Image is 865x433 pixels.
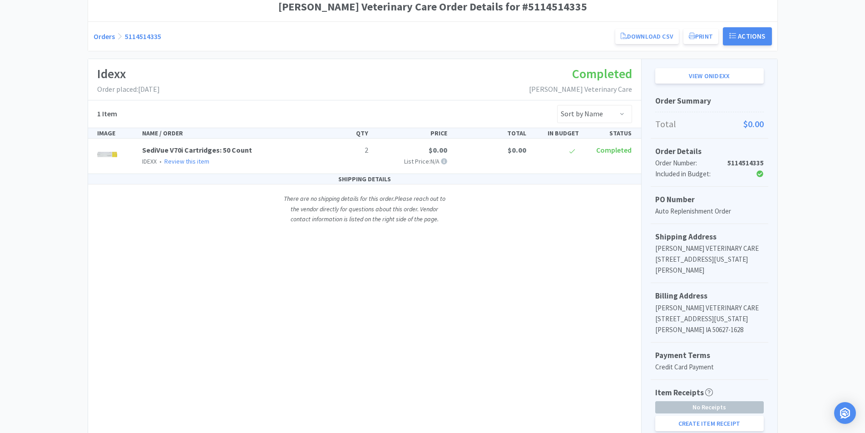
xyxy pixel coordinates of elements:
img: a55d1f44fbdf46749d3bbc90f21ecad3_280570.png [97,144,117,164]
div: QTY [319,128,372,138]
p: [PERSON_NAME] Veterinary Care [529,84,632,95]
div: SHIPPING DETAILS [88,174,641,184]
p: List Price: N/A [376,156,447,166]
p: Credit Card Payment [655,362,764,373]
span: Completed [572,65,632,82]
h5: Item Receipts [655,387,713,399]
a: Review this item [164,157,209,165]
div: PRICE [372,128,451,138]
a: SediVue V70i Cartridges: 50 Count [142,145,252,154]
span: $0.00 [743,117,764,131]
p: Order placed: [DATE] [97,84,160,95]
div: IN BUDGET [530,128,583,138]
span: IDEXX [142,157,157,165]
h5: Order Summary [655,95,764,107]
p: [PERSON_NAME] VETERINARY CARE [655,303,764,314]
button: Actions [723,27,772,45]
span: $0.00 [508,145,526,154]
span: • [158,157,163,165]
div: NAME / ORDER [138,128,319,138]
button: Print [683,29,718,44]
a: View onIdexx [655,68,764,84]
p: Auto Replenishment Order [655,206,764,217]
div: Included in Budget: [655,169,727,179]
h5: Order Details [655,145,764,158]
a: Orders [94,32,115,41]
span: No Receipts [656,402,763,413]
p: [PERSON_NAME] IA 50627-1628 [655,324,764,335]
h1: Idexx [97,64,160,84]
p: [PERSON_NAME] VETERINARY CARE [STREET_ADDRESS][US_STATE][PERSON_NAME] [655,243,764,276]
div: Open Intercom Messenger [834,402,856,424]
a: 5114514335 [125,32,161,41]
div: TOTAL [451,128,530,138]
div: Order Number: [655,158,727,169]
h5: PO Number [655,194,764,206]
span: Completed [596,145,632,154]
div: IMAGE [94,128,139,138]
p: [STREET_ADDRESS][US_STATE] [655,314,764,324]
p: 2 [323,144,368,156]
button: Create Item Receipt [655,416,764,431]
h5: Payment Terms [655,349,764,362]
div: STATUS [583,128,635,138]
h5: Shipping Address [655,231,764,243]
i: There are no shipping details for this order. Please reach out to the vendor directly for questio... [284,194,445,223]
p: Total [655,117,764,131]
span: $0.00 [429,145,447,154]
span: 1 Item [97,109,117,118]
a: Download CSV [615,29,679,44]
h5: Billing Address [655,290,764,302]
strong: 5114514335 [727,159,764,167]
